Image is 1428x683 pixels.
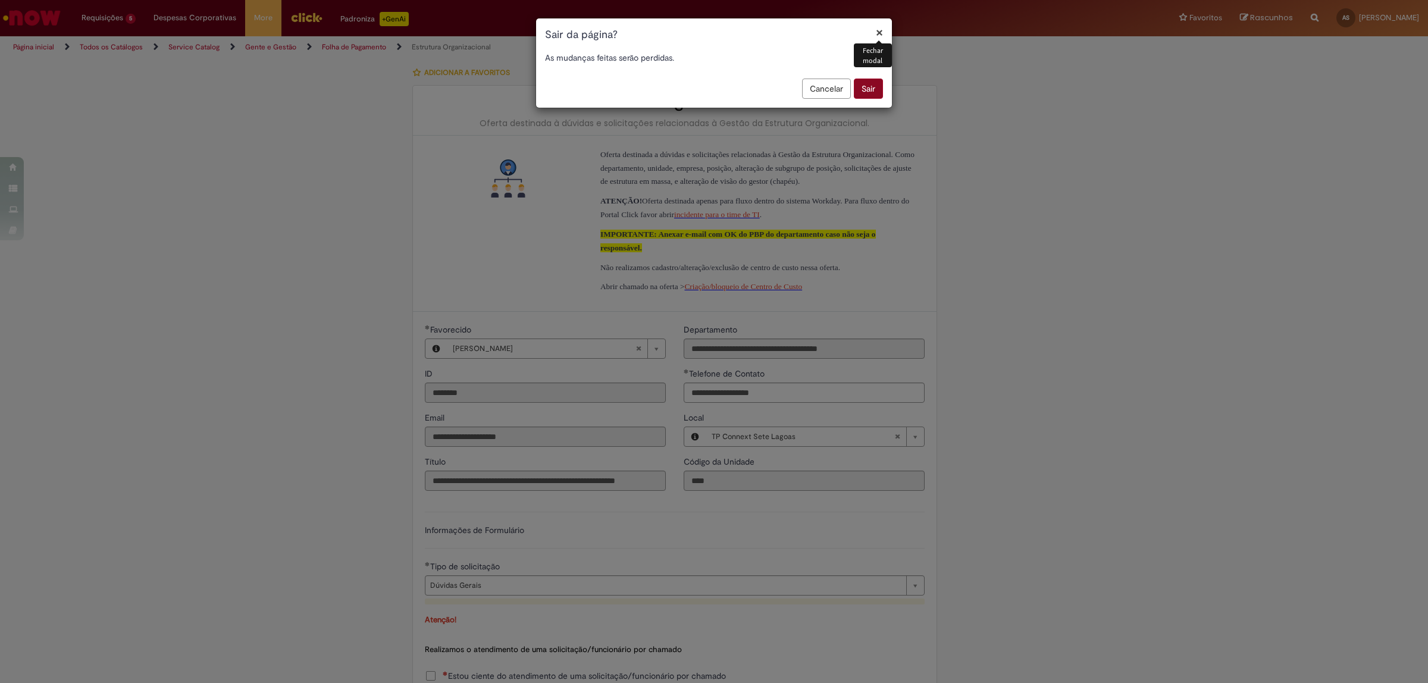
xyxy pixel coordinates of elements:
[545,27,883,43] h1: Sair da página?
[876,26,883,39] button: Fechar modal
[802,79,851,99] button: Cancelar
[854,43,892,67] div: Fechar modal
[545,52,883,64] p: As mudanças feitas serão perdidas.
[854,79,883,99] button: Sair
